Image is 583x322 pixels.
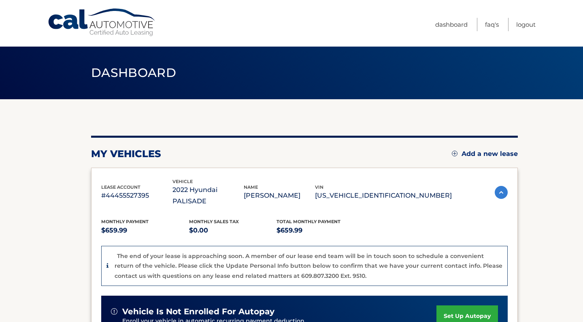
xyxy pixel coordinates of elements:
p: The end of your lease is approaching soon. A member of our lease end team will be in touch soon t... [115,252,502,279]
p: #44455527395 [101,190,172,201]
h2: my vehicles [91,148,161,160]
span: Dashboard [91,65,176,80]
a: Add a new lease [452,150,518,158]
span: vehicle [172,179,193,184]
p: [PERSON_NAME] [244,190,315,201]
p: $659.99 [277,225,364,236]
img: accordion-active.svg [495,186,508,199]
span: lease account [101,184,140,190]
p: [US_VEHICLE_IDENTIFICATION_NUMBER] [315,190,452,201]
p: $0.00 [189,225,277,236]
a: FAQ's [485,18,499,31]
span: Monthly Payment [101,219,149,224]
span: Monthly sales Tax [189,219,239,224]
a: Dashboard [435,18,468,31]
a: Cal Automotive [47,8,157,37]
a: Logout [516,18,536,31]
span: vehicle is not enrolled for autopay [122,307,274,317]
p: $659.99 [101,225,189,236]
span: Total Monthly Payment [277,219,340,224]
img: add.svg [452,151,457,156]
img: alert-white.svg [111,308,117,315]
span: name [244,184,258,190]
p: 2022 Hyundai PALISADE [172,184,244,207]
span: vin [315,184,323,190]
